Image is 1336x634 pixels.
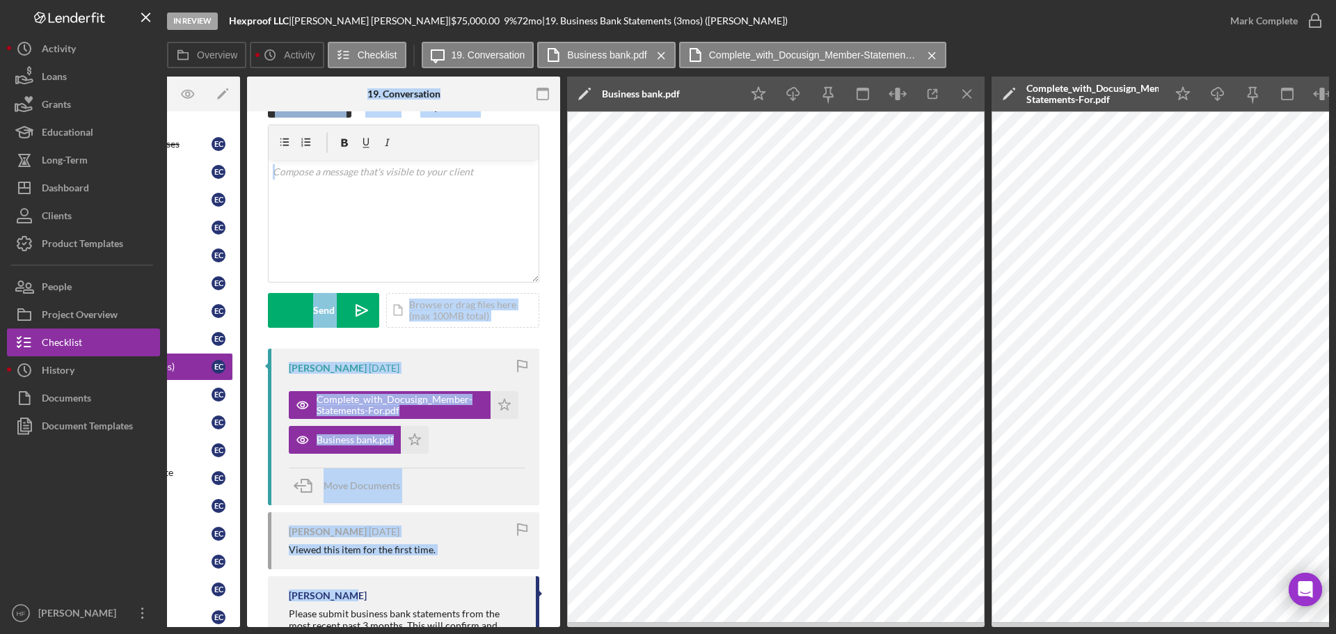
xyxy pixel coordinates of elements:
[212,332,225,346] div: E C
[7,174,160,202] button: Dashboard
[7,230,160,257] button: Product Templates
[567,49,646,61] label: Business bank.pdf
[42,174,89,205] div: Dashboard
[212,555,225,569] div: E C
[212,388,225,402] div: E C
[7,301,160,328] button: Project Overview
[369,363,399,374] time: 2025-07-30 01:05
[212,221,225,235] div: E C
[289,468,414,503] button: Move Documents
[504,15,517,26] div: 9 %
[42,356,74,388] div: History
[517,15,542,26] div: 72 mo
[452,49,525,61] label: 19. Conversation
[212,610,225,624] div: E C
[212,165,225,179] div: E C
[42,146,88,177] div: Long-Term
[1026,83,1159,105] div: Complete_with_Docusign_Member-Statements-For.pdf
[42,202,72,233] div: Clients
[542,15,788,26] div: | 19. Business Bank Statements (3mos) ([PERSON_NAME])
[212,276,225,290] div: E C
[7,118,160,146] button: Educational
[212,137,225,151] div: E C
[212,527,225,541] div: E C
[7,356,160,384] button: History
[289,590,367,601] div: [PERSON_NAME]
[358,49,397,61] label: Checklist
[17,610,26,617] text: HF
[7,35,160,63] button: Activity
[42,412,133,443] div: Document Templates
[289,391,518,419] button: Complete_with_Docusign_Member-Statements-For.pdf
[42,328,82,360] div: Checklist
[212,583,225,596] div: E C
[313,293,335,328] div: Send
[250,42,324,68] button: Activity
[42,63,67,94] div: Loans
[289,363,367,374] div: [PERSON_NAME]
[284,49,315,61] label: Activity
[212,443,225,457] div: E C
[422,42,534,68] button: 19. Conversation
[212,499,225,513] div: E C
[7,146,160,174] button: Long-Term
[42,273,72,304] div: People
[7,599,160,627] button: HF[PERSON_NAME]
[42,35,76,66] div: Activity
[7,202,160,230] button: Clients
[35,599,125,631] div: [PERSON_NAME]
[537,42,675,68] button: Business bank.pdf
[1289,573,1322,606] div: Open Intercom Messenger
[709,49,918,61] label: Complete_with_Docusign_Member-Statements-For.pdf
[229,15,292,26] div: |
[167,42,246,68] button: Overview
[1230,7,1298,35] div: Mark Complete
[42,118,93,150] div: Educational
[167,13,218,30] div: In Review
[42,230,123,261] div: Product Templates
[212,471,225,485] div: E C
[212,193,225,207] div: E C
[602,88,680,100] div: Business bank.pdf
[229,15,289,26] b: Hexproof LLC
[212,304,225,318] div: E C
[292,15,451,26] div: [PERSON_NAME] [PERSON_NAME] |
[42,384,91,415] div: Documents
[317,394,484,416] div: Complete_with_Docusign_Member-Statements-For.pdf
[289,426,429,454] button: Business bank.pdf
[268,293,379,328] button: Send
[369,526,399,537] time: 2025-07-30 01:04
[324,480,400,491] span: Move Documents
[7,412,160,440] button: Document Templates
[7,63,160,90] button: Loans
[679,42,946,68] button: Complete_with_Docusign_Member-Statements-For.pdf
[289,544,436,555] div: Viewed this item for the first time.
[7,273,160,301] button: People
[7,90,160,118] button: Grants
[42,301,118,332] div: Project Overview
[212,360,225,374] div: E C
[212,415,225,429] div: E C
[197,49,237,61] label: Overview
[289,526,367,537] div: [PERSON_NAME]
[7,384,160,412] button: Documents
[367,88,440,100] div: 19. Conversation
[317,434,394,445] div: Business bank.pdf
[1216,7,1329,35] button: Mark Complete
[212,248,225,262] div: E C
[7,328,160,356] button: Checklist
[42,90,71,122] div: Grants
